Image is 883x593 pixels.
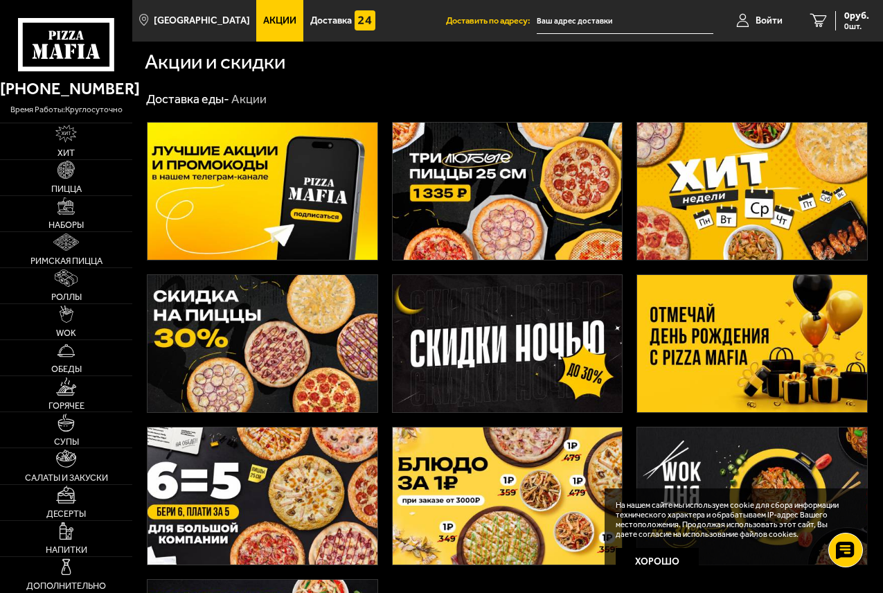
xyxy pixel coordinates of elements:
span: WOK [56,329,76,338]
span: Супы [54,438,79,447]
span: Роллы [51,293,82,302]
h1: Акции и скидки [145,52,285,73]
a: Доставка еды- [146,91,229,107]
span: Дополнительно [26,582,106,591]
span: Доставить по адресу: [446,17,537,26]
span: Войти [756,16,783,26]
span: Римская пицца [30,257,102,266]
div: Акции [231,91,267,107]
span: Доставка [310,16,352,26]
input: Ваш адрес доставки [537,8,713,34]
span: Напитки [46,546,87,555]
span: [GEOGRAPHIC_DATA] [154,16,250,26]
button: Хорошо [616,548,699,576]
span: Хит [57,149,75,158]
span: Наборы [48,221,84,230]
span: Пицца [51,185,82,194]
img: 15daf4d41897b9f0e9f617042186c801.svg [355,10,375,31]
span: Акции [263,16,296,26]
span: Обеды [51,365,82,374]
span: Десерты [46,510,86,519]
span: 0 шт. [844,22,869,30]
span: 0 руб. [844,11,869,21]
span: Горячее [48,402,84,411]
p: На нашем сайте мы используем cookie для сбора информации технического характера и обрабатываем IP... [616,501,849,539]
span: Салаты и закуски [25,474,108,483]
